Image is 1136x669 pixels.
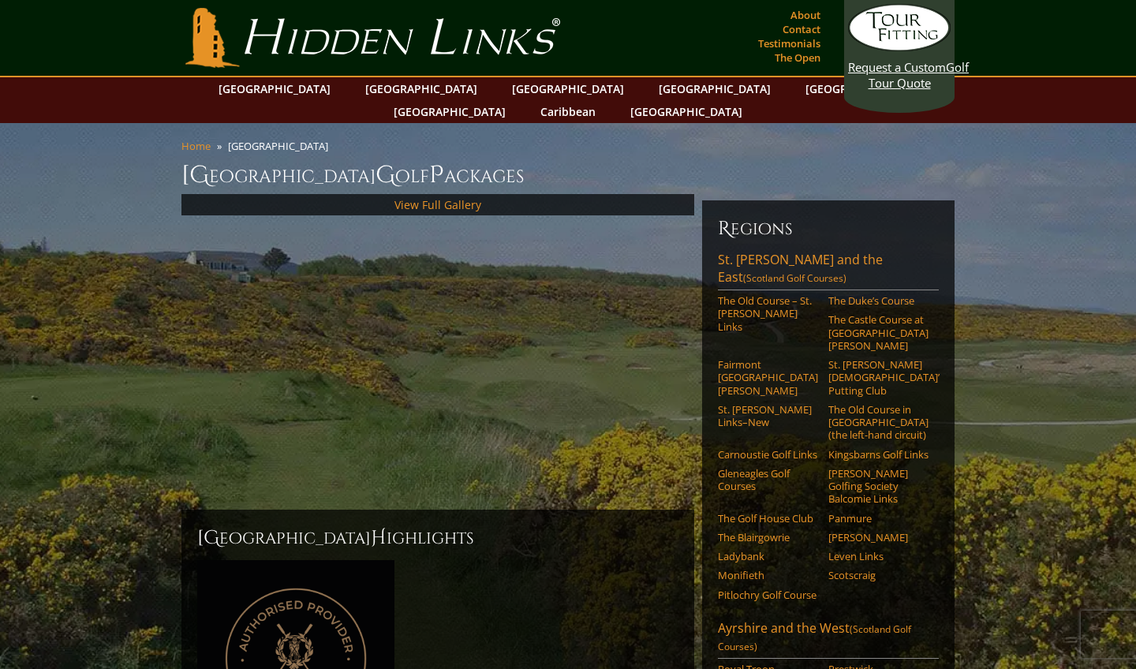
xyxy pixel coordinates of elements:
[651,77,779,100] a: [GEOGRAPHIC_DATA]
[718,589,818,601] a: Pitlochry Golf Course
[718,550,818,562] a: Ladybank
[828,531,929,544] a: [PERSON_NAME]
[828,569,929,581] a: Scotscraig
[371,525,387,551] span: H
[718,569,818,581] a: Monifieth
[504,77,632,100] a: [GEOGRAPHIC_DATA]
[181,139,211,153] a: Home
[798,77,925,100] a: [GEOGRAPHIC_DATA]
[718,251,939,290] a: St. [PERSON_NAME] and the East(Scotland Golf Courses)
[718,467,818,493] a: Gleneagles Golf Courses
[828,294,929,307] a: The Duke’s Course
[828,358,929,397] a: St. [PERSON_NAME] [DEMOGRAPHIC_DATA]’ Putting Club
[828,467,929,506] a: [PERSON_NAME] Golfing Society Balcomie Links
[228,139,334,153] li: [GEOGRAPHIC_DATA]
[828,313,929,352] a: The Castle Course at [GEOGRAPHIC_DATA][PERSON_NAME]
[828,448,929,461] a: Kingsbarns Golf Links
[429,159,444,191] span: P
[622,100,750,123] a: [GEOGRAPHIC_DATA]
[718,619,939,659] a: Ayrshire and the West(Scotland Golf Courses)
[779,18,824,40] a: Contact
[828,550,929,562] a: Leven Links
[754,32,824,54] a: Testimonials
[376,159,395,191] span: G
[718,622,911,653] span: (Scotland Golf Courses)
[394,197,481,212] a: View Full Gallery
[828,403,929,442] a: The Old Course in [GEOGRAPHIC_DATA] (the left-hand circuit)
[718,512,818,525] a: The Golf House Club
[743,271,846,285] span: (Scotland Golf Courses)
[718,294,818,333] a: The Old Course – St. [PERSON_NAME] Links
[211,77,338,100] a: [GEOGRAPHIC_DATA]
[848,59,946,75] span: Request a Custom
[718,358,818,397] a: Fairmont [GEOGRAPHIC_DATA][PERSON_NAME]
[718,216,939,241] h6: Regions
[181,159,955,191] h1: [GEOGRAPHIC_DATA] olf ackages
[828,512,929,525] a: Panmure
[532,100,603,123] a: Caribbean
[718,531,818,544] a: The Blairgowrie
[357,77,485,100] a: [GEOGRAPHIC_DATA]
[848,4,951,91] a: Request a CustomGolf Tour Quote
[787,4,824,26] a: About
[718,403,818,429] a: St. [PERSON_NAME] Links–New
[771,47,824,69] a: The Open
[197,525,678,551] h2: [GEOGRAPHIC_DATA] ighlights
[718,448,818,461] a: Carnoustie Golf Links
[386,100,514,123] a: [GEOGRAPHIC_DATA]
